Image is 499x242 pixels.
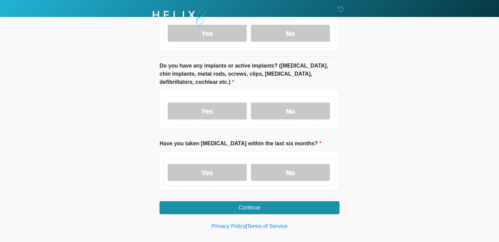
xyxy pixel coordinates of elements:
img: Helix Biowellness Logo [153,5,254,29]
label: No [251,164,330,181]
a: | [245,223,247,229]
label: Yes [168,164,247,181]
label: Yes [168,103,247,119]
label: No [251,103,330,119]
label: Do you have any implants or active implants? ([MEDICAL_DATA], chin implants, metal rods, screws, ... [160,62,339,86]
label: Have you taken [MEDICAL_DATA] within the last six months? [160,139,321,148]
button: Continue [160,201,339,214]
a: Terms of Service [247,223,287,229]
a: Privacy Policy [212,223,246,229]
